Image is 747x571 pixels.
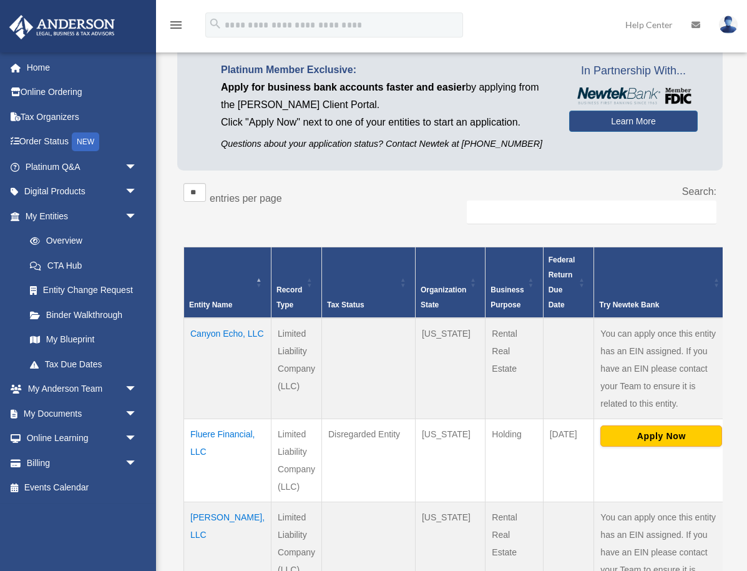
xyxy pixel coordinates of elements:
[125,204,150,229] span: arrow_drop_down
[210,193,282,204] label: entries per page
[168,22,183,32] a: menu
[125,179,150,205] span: arrow_drop_down
[221,136,550,152] p: Questions about your application status? Contact Newtek at [PHONE_NUMBER]
[9,129,156,155] a: Order StatusNEW
[9,104,156,129] a: Tax Organizers
[321,419,415,502] td: Disregarded Entity
[72,132,99,151] div: NEW
[575,87,691,104] img: NewtekBankLogoSM.png
[271,247,322,318] th: Record Type: Activate to sort
[321,247,415,318] th: Tax Status: Activate to sort
[221,79,550,114] p: by applying from the [PERSON_NAME] Client Portal.
[599,297,710,312] div: Try Newtek Bank
[125,426,150,452] span: arrow_drop_down
[486,247,543,318] th: Business Purpose: Activate to sort
[327,300,364,309] span: Tax Status
[17,302,150,327] a: Binder Walkthrough
[9,450,156,475] a: Billingarrow_drop_down
[9,154,156,179] a: Platinum Q&Aarrow_drop_down
[9,55,156,80] a: Home
[276,285,302,309] span: Record Type
[543,419,594,502] td: [DATE]
[271,419,322,502] td: Limited Liability Company (LLC)
[17,327,150,352] a: My Blueprint
[271,318,322,419] td: Limited Liability Company (LLC)
[543,247,594,318] th: Federal Return Due Date: Activate to sort
[184,419,271,502] td: Fluere Financial, LLC
[600,425,722,447] button: Apply Now
[9,204,150,229] a: My Entitiesarrow_drop_down
[125,154,150,180] span: arrow_drop_down
[415,247,485,318] th: Organization State: Activate to sort
[17,278,150,303] a: Entity Change Request
[569,111,698,132] a: Learn More
[415,419,485,502] td: [US_STATE]
[221,61,550,79] p: Platinum Member Exclusive:
[682,186,716,197] label: Search:
[719,16,738,34] img: User Pic
[9,80,156,105] a: Online Ordering
[17,253,150,278] a: CTA Hub
[125,450,150,476] span: arrow_drop_down
[486,318,543,419] td: Rental Real Estate
[208,17,222,31] i: search
[189,300,232,309] span: Entity Name
[125,401,150,427] span: arrow_drop_down
[569,61,698,81] span: In Partnership With...
[9,475,156,500] a: Events Calendar
[125,377,150,402] span: arrow_drop_down
[6,15,119,39] img: Anderson Advisors Platinum Portal
[9,401,156,426] a: My Documentsarrow_drop_down
[9,179,156,204] a: Digital Productsarrow_drop_down
[9,426,156,451] a: Online Learningarrow_drop_down
[17,229,144,254] a: Overview
[9,377,156,402] a: My Anderson Teamarrow_drop_down
[168,17,183,32] i: menu
[221,114,550,131] p: Click "Apply Now" next to one of your entities to start an application.
[184,247,271,318] th: Entity Name: Activate to invert sorting
[594,318,729,419] td: You can apply once this entity has an EIN assigned. If you have an EIN please contact your Team t...
[491,285,524,309] span: Business Purpose
[17,352,150,377] a: Tax Due Dates
[594,247,729,318] th: Try Newtek Bank : Activate to sort
[486,419,543,502] td: Holding
[415,318,485,419] td: [US_STATE]
[221,82,466,92] span: Apply for business bank accounts faster and easier
[549,256,575,309] span: Federal Return Due Date
[184,318,271,419] td: Canyon Echo, LLC
[421,285,466,309] span: Organization State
